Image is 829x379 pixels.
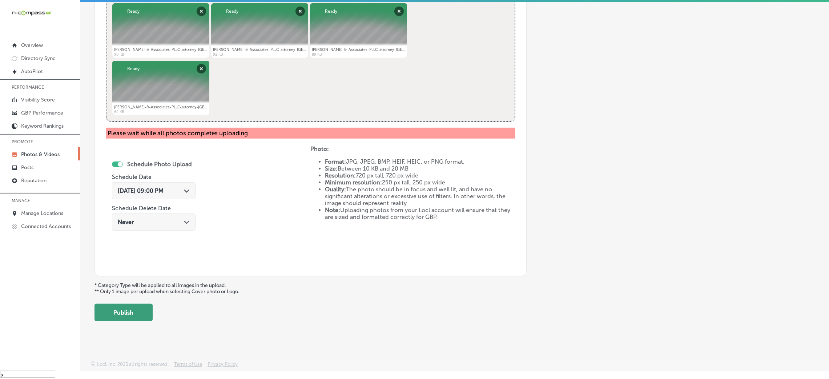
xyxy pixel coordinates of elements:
[118,187,164,194] span: [DATE] 09:00 PM
[325,158,515,165] li: JPG, JPEG, BMP, HEIF, HEIC, or PNG format.
[106,128,515,139] div: Please wait while all photos completes uploading
[94,304,153,321] button: Publish
[325,172,356,179] strong: Resolution:
[325,158,346,165] strong: Format:
[21,55,56,61] p: Directory Sync
[174,362,202,371] a: Terms of Use
[112,173,152,180] label: Schedule Date
[21,151,60,157] p: Photos & Videos
[325,179,515,186] li: 250 px tall, 250 px wide
[21,177,47,184] p: Reputation
[325,186,346,193] strong: Quality:
[21,42,43,48] p: Overview
[325,165,338,172] strong: Size:
[21,164,33,171] p: Posts
[94,282,814,295] p: * Category Type will be applied to all images in the upload. ** Only 1 image per upload when sele...
[112,205,171,212] label: Schedule Delete Date
[310,145,329,152] strong: Photo:
[21,123,64,129] p: Keyword Rankings
[127,161,192,168] label: Schedule Photo Upload
[12,9,52,16] img: 660ab0bf-5cc7-4cb8-ba1c-48b5ae0f18e60NCTV_CLogo_TV_Black_-500x88.png
[208,362,238,371] a: Privacy Policy
[21,68,43,75] p: AutoPilot
[118,219,134,226] span: Never
[325,186,515,207] li: The photo should be in focus and well lit, and have no significant alterations or excessive use o...
[325,165,515,172] li: Between 10 KB and 20 MB
[21,210,63,216] p: Manage Locations
[325,179,382,186] strong: Minimum resolution:
[325,207,515,220] li: Uploading photos from your Locl account will ensure that they are sized and formatted correctly f...
[21,110,63,116] p: GBP Performance
[325,172,515,179] li: 720 px tall, 720 px wide
[325,207,340,214] strong: Note:
[21,223,71,230] p: Connected Accounts
[21,97,55,103] p: Visibility Score
[97,362,169,367] p: Locl, Inc. 2025 all rights reserved.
